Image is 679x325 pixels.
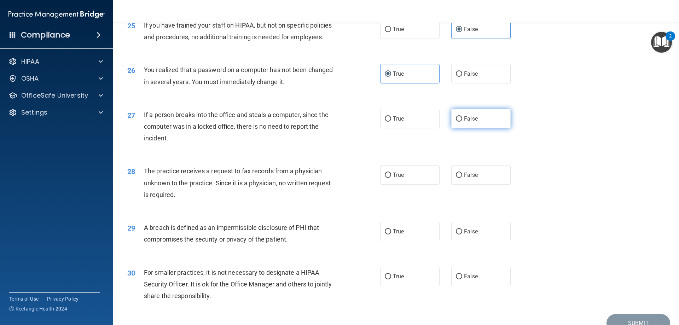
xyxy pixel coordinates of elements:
[144,167,331,198] span: The practice receives a request to fax records from a physician unknown to the practice. Since it...
[144,66,333,85] span: You realized that a password on a computer has not been changed in several years. You must immedi...
[127,22,135,30] span: 25
[385,116,391,122] input: True
[21,30,70,40] h4: Compliance
[47,295,79,302] a: Privacy Policy
[464,26,478,33] span: False
[651,32,672,53] button: Open Resource Center, 2 new notifications
[385,229,391,234] input: True
[464,172,478,178] span: False
[456,274,462,279] input: False
[127,269,135,277] span: 30
[8,91,103,100] a: OfficeSafe University
[464,228,478,235] span: False
[127,111,135,120] span: 27
[385,173,391,178] input: True
[464,70,478,77] span: False
[9,305,67,312] span: Ⓒ Rectangle Health 2024
[21,57,39,66] p: HIPAA
[144,269,332,300] span: For smaller practices, it is not necessary to designate a HIPAA Security Officer. It is ok for th...
[385,27,391,32] input: True
[21,91,88,100] p: OfficeSafe University
[21,108,47,117] p: Settings
[464,115,478,122] span: False
[385,274,391,279] input: True
[8,74,103,83] a: OSHA
[8,108,103,117] a: Settings
[144,224,319,243] span: A breach is defined as an impermissible disclosure of PHI that compromises the security or privac...
[393,228,404,235] span: True
[393,115,404,122] span: True
[456,71,462,77] input: False
[393,172,404,178] span: True
[393,70,404,77] span: True
[8,57,103,66] a: HIPAA
[144,111,329,142] span: If a person breaks into the office and steals a computer, since the computer was in a locked offi...
[8,7,105,22] img: PMB logo
[669,36,672,45] div: 2
[9,295,39,302] a: Terms of Use
[456,27,462,32] input: False
[393,273,404,280] span: True
[456,229,462,234] input: False
[127,167,135,176] span: 28
[127,224,135,232] span: 29
[21,74,39,83] p: OSHA
[127,66,135,75] span: 26
[385,71,391,77] input: True
[393,26,404,33] span: True
[456,116,462,122] input: False
[464,273,478,280] span: False
[456,173,462,178] input: False
[644,276,671,303] iframe: Drift Widget Chat Controller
